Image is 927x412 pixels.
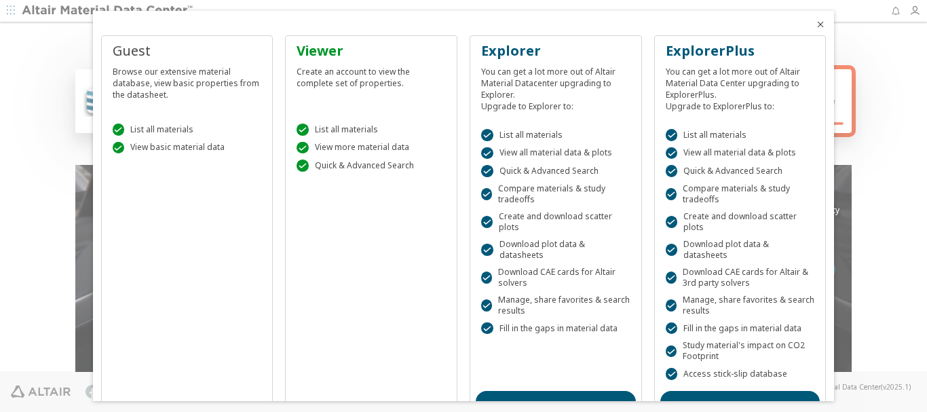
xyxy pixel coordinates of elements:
[666,299,677,312] div: 
[666,267,815,288] div: Download CAE cards for Altair & 3rd party solvers
[481,299,492,312] div: 
[481,188,492,200] div: 
[113,124,125,136] div: 
[666,322,678,335] div: 
[666,147,678,160] div: 
[481,271,492,284] div: 
[297,142,309,154] div: 
[666,271,677,284] div: 
[666,188,677,200] div: 
[297,124,309,136] div: 
[113,41,262,60] div: Guest
[113,142,262,154] div: View basic material data
[297,124,446,136] div: List all materials
[481,322,493,335] div: 
[481,60,630,112] div: You can get a lot more out of Altair Material Datacenter upgrading to Explorer. Upgrade to Explor...
[666,295,815,316] div: Manage, share favorites & search results
[113,142,125,154] div: 
[297,41,446,60] div: Viewer
[481,41,630,60] div: Explorer
[113,60,262,100] div: Browse our extensive material database, view basic properties from the datasheet.
[666,211,815,233] div: Create and download scatter plots
[666,183,815,205] div: Compare materials & study tradeoffs
[666,244,678,256] div: 
[481,147,493,160] div: 
[666,129,815,141] div: List all materials
[666,41,815,60] div: ExplorerPlus
[297,60,446,89] div: Create an account to view the complete set of properties.
[481,183,630,205] div: Compare materials & study tradeoffs
[481,147,630,160] div: View all material data & plots
[666,322,815,335] div: Fill in the gaps in material data
[666,368,678,380] div: 
[113,124,262,136] div: List all materials
[481,129,630,141] div: List all materials
[481,211,630,233] div: Create and download scatter plots
[481,216,493,228] div: 
[666,368,815,380] div: Access stick-slip database
[297,160,309,172] div: 
[666,165,815,177] div: Quick & Advanced Search
[297,142,446,154] div: View more material data
[481,129,493,141] div: 
[481,295,630,316] div: Manage, share favorites & search results
[481,322,630,335] div: Fill in the gaps in material data
[297,160,446,172] div: Quick & Advanced Search
[666,165,678,177] div: 
[666,340,815,362] div: Study material's impact on CO2 Footprint
[666,239,815,261] div: Download plot data & datasheets
[666,129,678,141] div: 
[481,244,493,256] div: 
[481,165,493,177] div: 
[481,165,630,177] div: Quick & Advanced Search
[666,147,815,160] div: View all material data & plots
[481,239,630,261] div: Download plot data & datasheets
[666,345,677,358] div: 
[815,19,826,30] button: Close
[666,216,677,228] div: 
[666,60,815,112] div: You can get a lot more out of Altair Material Data Center upgrading to ExplorerPlus. Upgrade to E...
[481,267,630,288] div: Download CAE cards for Altair solvers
